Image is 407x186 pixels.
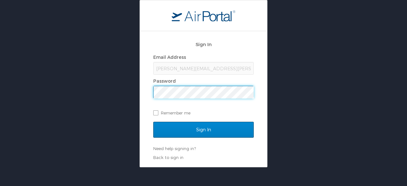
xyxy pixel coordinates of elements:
label: Password [153,78,176,84]
a: Need help signing in? [153,146,196,151]
label: Email Address [153,54,186,60]
img: logo [172,10,235,21]
h2: Sign In [153,41,254,48]
label: Remember me [153,108,254,118]
input: Sign In [153,122,254,138]
a: Back to sign in [153,155,183,160]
